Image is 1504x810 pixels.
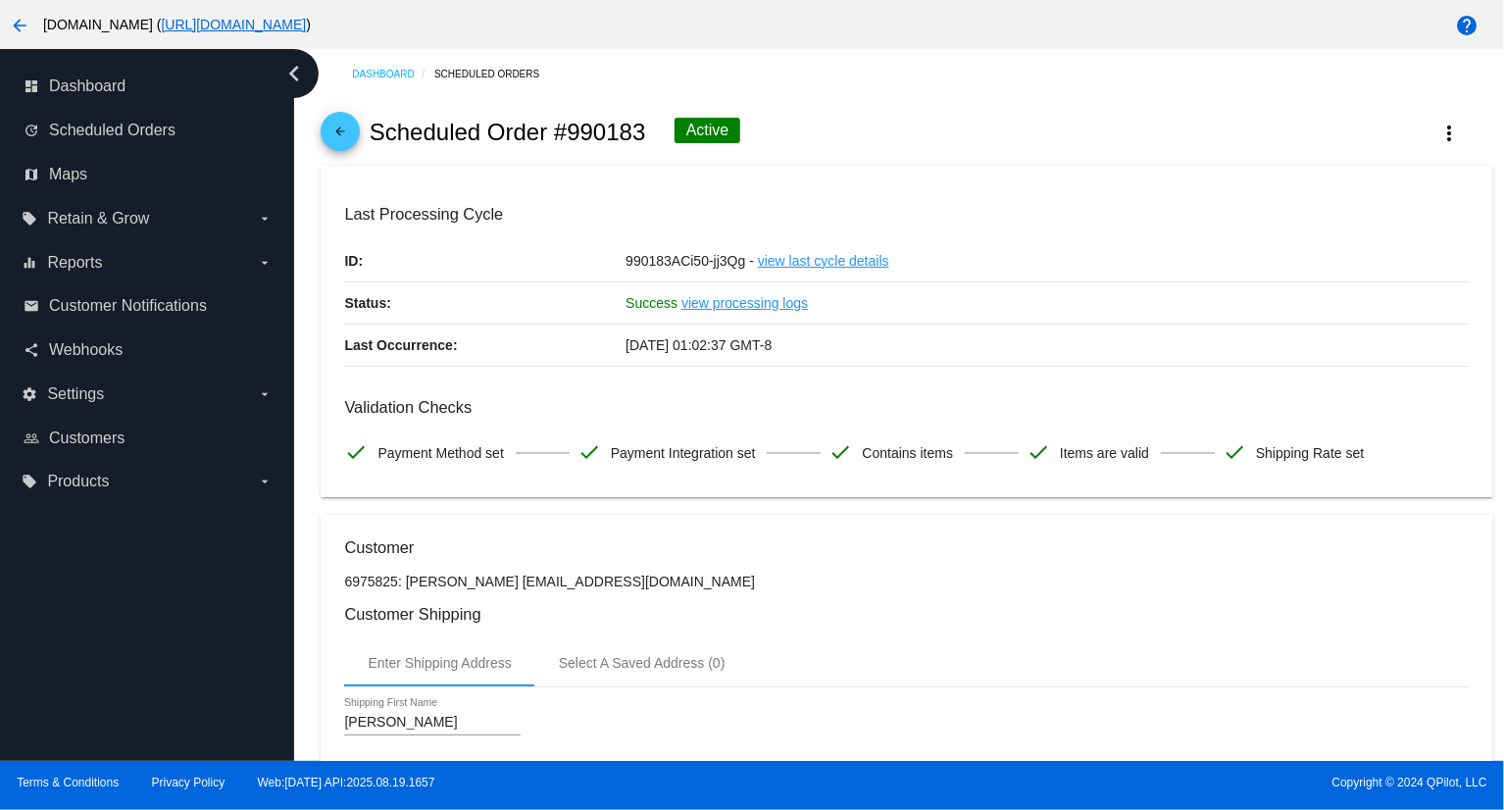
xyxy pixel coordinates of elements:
span: Dashboard [49,77,125,95]
span: Payment Method set [377,432,503,474]
span: Customer Notifications [49,297,207,315]
i: dashboard [24,78,39,94]
span: Shipping Rate set [1256,432,1365,474]
mat-icon: help [1456,14,1479,37]
a: view last cycle details [758,240,889,281]
i: local_offer [22,474,37,489]
span: Success [626,295,677,311]
a: [URL][DOMAIN_NAME] [161,17,306,32]
mat-icon: arrow_back [328,125,352,148]
i: settings [22,386,37,402]
h3: Validation Checks [344,398,1469,417]
p: Last Occurrence: [344,325,626,366]
p: Status: [344,282,626,324]
a: people_outline Customers [24,423,273,454]
mat-icon: check [577,440,601,464]
h3: Customer [344,538,1469,557]
a: Terms & Conditions [17,776,119,789]
mat-icon: check [344,440,368,464]
span: Retain & Grow [47,210,149,228]
a: Dashboard [352,59,434,89]
div: Active [675,118,741,143]
p: ID: [344,240,626,281]
span: Copyright © 2024 QPilot, LLC [769,776,1487,789]
a: Web:[DATE] API:2025.08.19.1657 [258,776,435,789]
i: email [24,298,39,314]
span: Contains items [862,432,953,474]
mat-icon: check [1223,440,1246,464]
span: 990183ACi50-jj3Qg - [626,253,754,269]
span: Reports [47,254,102,272]
span: Webhooks [49,341,123,359]
mat-icon: more_vert [1438,122,1462,145]
h3: Customer Shipping [344,605,1469,624]
p: 6975825: [PERSON_NAME] [EMAIL_ADDRESS][DOMAIN_NAME] [344,574,1469,589]
i: local_offer [22,211,37,227]
i: arrow_drop_down [257,474,273,489]
i: arrow_drop_down [257,255,273,271]
span: [DOMAIN_NAME] ( ) [43,17,311,32]
i: arrow_drop_down [257,386,273,402]
mat-icon: arrow_back [8,14,31,37]
a: view processing logs [681,282,808,324]
i: update [24,123,39,138]
span: Items are valid [1060,432,1149,474]
span: [DATE] 01:02:37 GMT-8 [626,337,772,353]
i: map [24,167,39,182]
div: Select A Saved Address (0) [559,655,726,671]
i: share [24,342,39,358]
a: map Maps [24,159,273,190]
i: equalizer [22,255,37,271]
span: Payment Integration set [611,432,756,474]
mat-icon: check [828,440,852,464]
i: chevron_left [278,58,310,89]
a: Privacy Policy [152,776,226,789]
i: arrow_drop_down [257,211,273,227]
input: Shipping First Name [344,715,521,731]
a: email Customer Notifications [24,290,273,322]
a: Scheduled Orders [434,59,557,89]
i: people_outline [24,430,39,446]
span: Customers [49,430,125,447]
mat-icon: check [1027,440,1050,464]
div: Enter Shipping Address [368,655,511,671]
span: Scheduled Orders [49,122,175,139]
span: Products [47,473,109,490]
h2: Scheduled Order #990183 [370,119,646,146]
a: dashboard Dashboard [24,71,273,102]
h3: Last Processing Cycle [344,205,1469,224]
span: Settings [47,385,104,403]
span: Maps [49,166,87,183]
a: update Scheduled Orders [24,115,273,146]
a: share Webhooks [24,334,273,366]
